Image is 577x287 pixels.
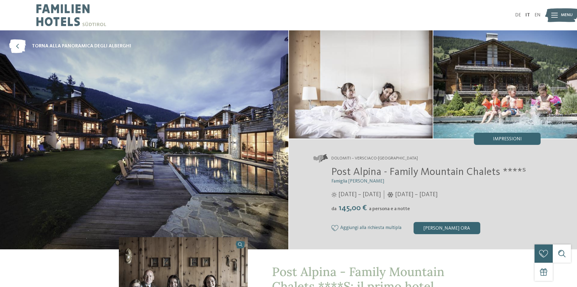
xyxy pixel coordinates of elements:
[561,12,573,18] span: Menu
[395,190,438,199] span: [DATE] – [DATE]
[331,167,526,177] span: Post Alpina - Family Mountain Chalets ****ˢ
[387,192,394,197] i: Orari d'apertura inverno
[9,39,131,53] a: torna alla panoramica degli alberghi
[289,30,433,138] img: Il family hotel a San Candido dal fascino alpino
[340,225,401,231] span: Aggiungi alla richiesta multipla
[525,13,530,18] a: IT
[32,43,131,50] span: torna alla panoramica degli alberghi
[493,137,522,142] span: Impressioni
[331,207,337,211] span: da
[331,192,337,197] i: Orari d'apertura estate
[331,179,384,184] span: Famiglia [PERSON_NAME]
[414,222,480,234] div: [PERSON_NAME] ora
[515,13,521,18] a: DE
[369,207,410,211] span: a persona e a notte
[433,30,577,138] img: Il family hotel a San Candido dal fascino alpino
[535,13,541,18] a: EN
[331,155,418,162] span: Dolomiti – Versciaco-[GEOGRAPHIC_DATA]
[337,204,368,212] span: 145,00 €
[338,190,381,199] span: [DATE] – [DATE]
